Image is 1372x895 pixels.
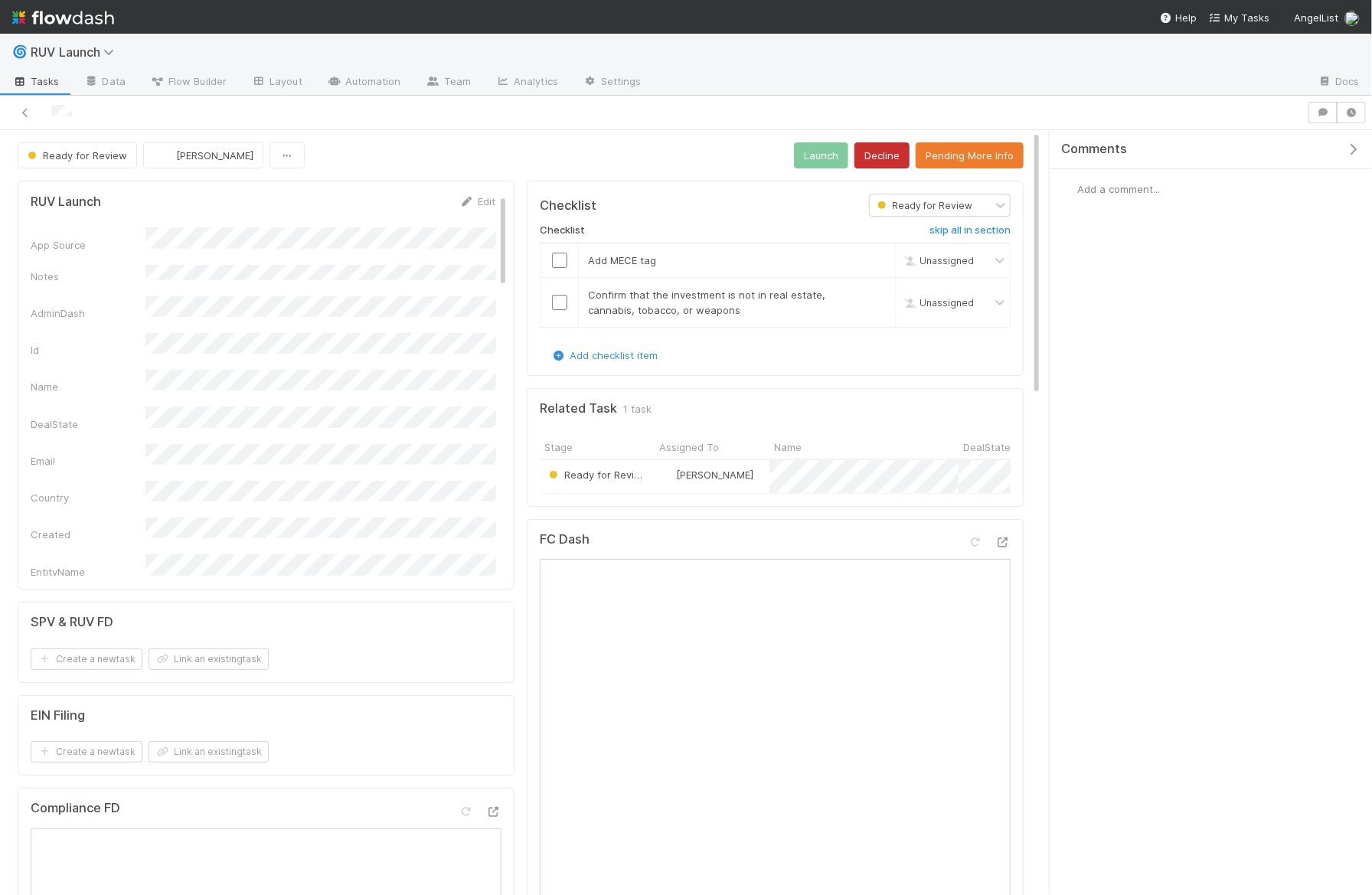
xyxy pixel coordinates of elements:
div: Help [1160,10,1197,25]
h5: Related Task [540,401,617,416]
button: Link an existingtask [149,648,269,670]
span: 1 task [623,401,652,416]
h5: FC Dash [540,532,590,547]
a: Docs [1305,70,1372,95]
h5: SPV & RUV FD [31,615,113,630]
a: Add checklist item [551,349,658,361]
h5: Compliance FD [31,801,120,816]
span: Ready for Review [24,149,127,162]
span: Tasks [12,73,60,89]
span: Add MECE tag [588,254,656,266]
a: My Tasks [1209,10,1269,25]
h5: Checklist [540,198,596,214]
div: EntityName [31,564,145,580]
span: Comments [1061,142,1127,157]
span: [PERSON_NAME] [176,149,253,162]
span: Stage [544,439,573,455]
a: skip all in section [929,224,1011,243]
img: avatar_2de93f86-b6c7-4495-bfe2-fb093354a53c.png [1062,181,1077,197]
div: Ready for Review [546,467,647,482]
a: Analytics [483,70,570,95]
span: Name [774,439,802,455]
button: Create a newtask [31,741,142,763]
button: Ready for Review [18,142,137,168]
span: Unassigned [901,297,974,309]
button: Pending More Info [916,142,1024,168]
button: [PERSON_NAME] [143,142,263,168]
div: Email [31,453,145,469]
span: Flow Builder [150,73,227,89]
a: Edit [459,195,495,207]
span: Confirm that the investment is not in real estate, cannabis, tobacco, or weapons [588,289,825,316]
span: Ready for Review [874,200,972,211]
span: [PERSON_NAME] [676,469,753,481]
button: Launch [794,142,848,168]
span: Add a comment... [1077,183,1160,195]
a: Automation [315,70,413,95]
button: Decline [854,142,910,168]
span: AngelList [1294,11,1338,24]
h6: skip all in section [929,224,1011,237]
img: avatar_2de93f86-b6c7-4495-bfe2-fb093354a53c.png [1344,11,1360,26]
div: [PERSON_NAME] [661,467,753,482]
a: Data [72,70,138,95]
img: avatar_15e6a745-65a2-4f19-9667-febcb12e2fc8.png [156,148,171,163]
span: Unassigned [901,255,974,266]
span: 🌀 [12,45,28,58]
div: Created [31,527,145,542]
div: Country [31,490,145,505]
span: My Tasks [1209,11,1269,24]
button: Link an existingtask [149,741,269,763]
a: Layout [239,70,315,95]
a: Team [413,70,483,95]
h5: RUV Launch [31,194,101,210]
div: AdminDash [31,305,145,321]
span: Ready for Review [546,469,648,481]
h5: EIN Filing [31,708,85,724]
button: Create a newtask [31,648,142,670]
span: Assigned To [659,439,719,455]
div: Notes [31,269,145,284]
div: DealState [31,416,145,432]
span: RUV Launch [31,44,122,60]
h6: Checklist [540,224,585,237]
div: App Source [31,237,145,253]
div: Id [31,342,145,358]
a: Settings [570,70,654,95]
span: DealState [963,439,1011,455]
a: Flow Builder [138,70,239,95]
img: avatar_15e6a745-65a2-4f19-9667-febcb12e2fc8.png [661,469,674,481]
div: Name [31,379,145,394]
img: logo-inverted-e16ddd16eac7371096b0.svg [12,5,114,31]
